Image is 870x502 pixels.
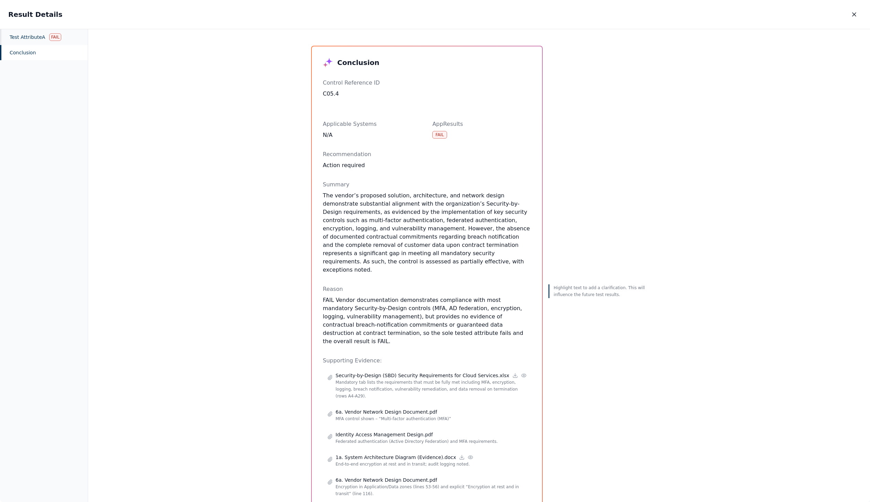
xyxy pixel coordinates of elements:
[49,33,61,41] div: Fail
[512,372,518,379] a: Download file
[336,483,527,497] p: Encryption in Application/Data zones (lines 53-56) and explicit “Encryption at rest and in transi...
[323,131,421,139] div: N/A
[8,10,62,19] h2: Result Details
[323,285,531,293] p: Reason
[336,415,527,422] p: MFA control shown – “Multi-factor authentication (MFA)”
[432,131,447,139] div: Fail
[323,192,531,274] p: The vendor’s proposed solution, architecture, and network design demonstrate substantial alignmen...
[337,58,379,67] h3: Conclusion
[323,161,531,170] div: Action required
[336,431,433,438] p: Identity Access Management Design.pdf
[323,357,531,365] p: Supporting Evidence:
[554,284,647,298] p: Highlight text to add a clarification. This will influence the future test results.
[323,90,421,98] div: C05.4
[336,454,456,461] p: 1a. System Architecture Diagram (Evidence).docx
[336,461,527,468] p: End-to-end encryption at rest and in transit; audit logging noted.
[336,379,527,400] p: Mandatory tab lists the requirements that must be fully met including MFA, encryption, logging, b...
[323,150,531,159] p: Recommendation
[323,296,531,346] p: FAIL Vendor documentation demonstrates compliance with most mandatory Security-by-Design controls...
[336,372,509,379] p: Security-by-Design (SBD) Security Requirements for Cloud Services.xlsx
[336,408,437,415] p: 6a. Vendor Network Design Document.pdf
[323,79,421,87] p: Control Reference ID
[336,477,437,483] p: 6a. Vendor Network Design Document.pdf
[323,181,531,189] p: Summary
[459,454,465,460] a: Download file
[432,120,531,128] p: AppResults
[336,438,527,445] p: Federated authentication (Active Directory Federation) and MFA requirements.
[323,120,421,128] p: Applicable Systems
